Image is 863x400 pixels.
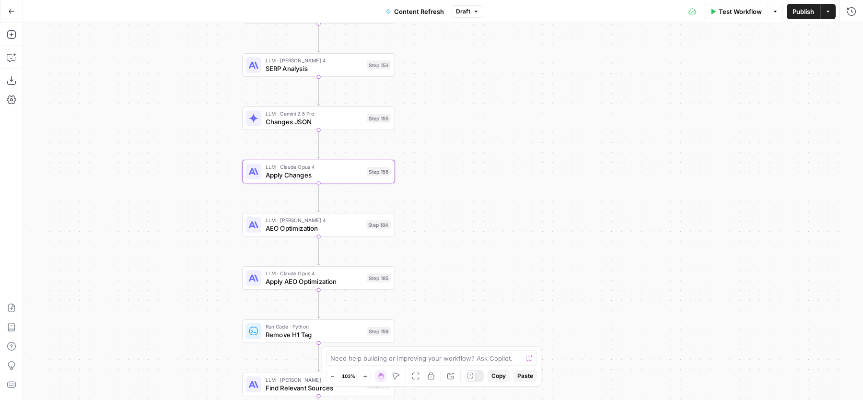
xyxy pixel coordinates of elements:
span: Apply AEO Optimization [266,276,363,286]
span: Run Code · Python [266,323,363,330]
button: Copy [488,370,510,382]
span: Find Relevant Sources [266,383,363,393]
span: Apply Changes [266,170,363,180]
g: Edge from step_159 to step_179 [317,342,320,371]
div: Step 185 [367,273,390,282]
button: Test Workflow [704,4,768,19]
button: Content Refresh [380,4,450,19]
button: Draft [452,5,483,18]
div: Step 184 [366,220,390,229]
span: Remove H1 Tag [266,329,363,340]
div: Step 153 [367,60,390,69]
span: Copy [491,372,506,380]
span: 103% [342,372,355,380]
g: Edge from step_153 to step_155 [317,77,320,106]
span: LLM · [PERSON_NAME] 4 [266,57,363,64]
button: Paste [513,370,537,382]
g: Edge from step_184 to step_185 [317,236,320,265]
div: LLM · Claude Opus 4Apply AEO OptimizationStep 185 [242,266,395,290]
span: SERP Analysis [266,64,363,74]
span: Paste [517,372,533,380]
div: Step 159 [367,327,390,335]
span: Test Workflow [719,7,762,16]
g: Edge from step_185 to step_159 [317,289,320,318]
g: Edge from step_158 to step_184 [317,183,320,212]
div: Step 158 [367,167,390,176]
div: Step 179 [367,380,390,388]
span: AEO Optimization [266,224,362,234]
span: Draft [456,7,470,16]
span: LLM · Claude Opus 4 [266,270,363,277]
span: LLM · [PERSON_NAME] 4 [266,376,363,384]
span: Changes JSON [266,117,363,127]
div: LLM · [PERSON_NAME] 4SERP AnalysisStep 153 [242,53,395,77]
button: Publish [787,4,820,19]
g: Edge from step_104 to step_153 [317,24,320,52]
div: Step 155 [367,114,390,122]
div: LLM · Claude Opus 4Apply ChangesStep 158 [242,160,395,183]
span: LLM · Gemini 2.5 Pro [266,110,363,118]
span: Content Refresh [394,7,444,16]
div: Run Code · PythonRemove H1 TagStep 159 [242,319,395,343]
div: LLM · [PERSON_NAME] 4AEO OptimizationStep 184 [242,213,395,236]
div: LLM · [PERSON_NAME] 4Find Relevant SourcesStep 179 [242,373,395,396]
span: LLM · Claude Opus 4 [266,163,363,171]
span: Publish [793,7,814,16]
span: LLM · [PERSON_NAME] 4 [266,216,362,224]
div: LLM · Gemini 2.5 ProChanges JSONStep 155 [242,106,395,130]
g: Edge from step_155 to step_158 [317,129,320,158]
